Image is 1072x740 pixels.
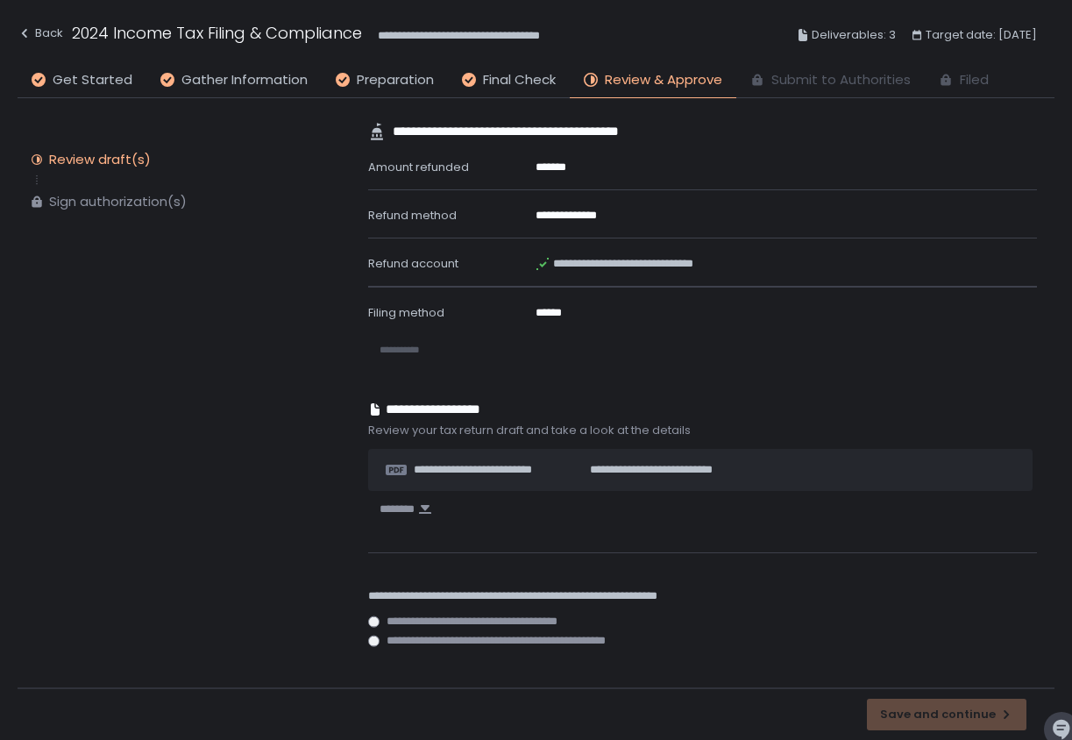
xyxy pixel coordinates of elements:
span: Refund account [368,255,458,272]
span: Gather Information [181,70,308,90]
span: Review & Approve [605,70,722,90]
span: Deliverables: 3 [812,25,896,46]
span: Final Check [483,70,556,90]
span: Get Started [53,70,132,90]
span: Filing method [368,304,444,321]
span: Refund method [368,207,457,224]
span: Filed [960,70,989,90]
span: Preparation [357,70,434,90]
span: Submit to Authorities [771,70,911,90]
h1: 2024 Income Tax Filing & Compliance [72,21,362,45]
span: Amount refunded [368,159,469,175]
span: Review your tax return draft and take a look at the details [368,423,1037,438]
div: Review draft(s) [49,151,151,168]
div: Back [18,23,63,44]
span: Target date: [DATE] [926,25,1037,46]
div: Sign authorization(s) [49,193,187,210]
button: Back [18,21,63,50]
